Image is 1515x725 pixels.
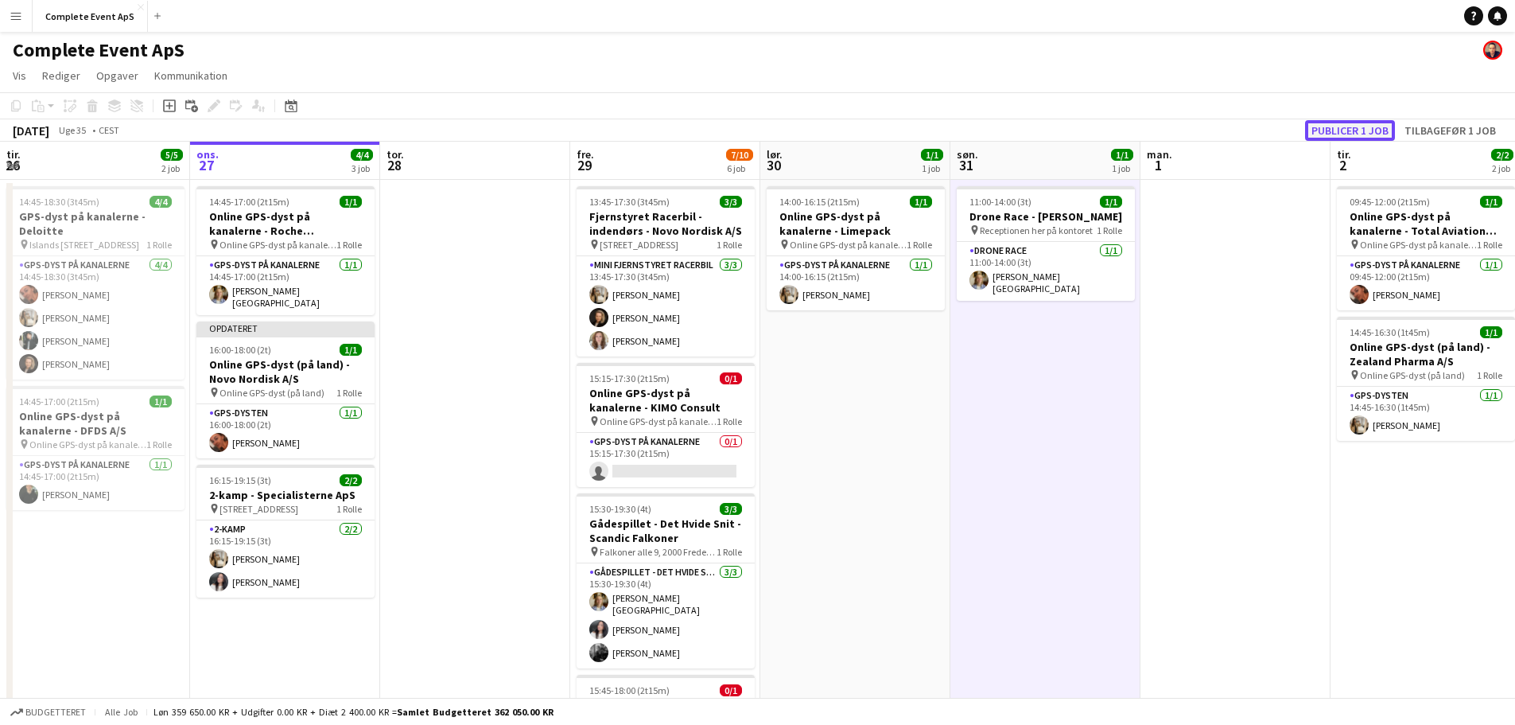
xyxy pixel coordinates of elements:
[161,162,182,174] div: 2 job
[577,563,755,668] app-card-role: Gådespillet - Det Hvide Snit3/315:30-19:30 (4t)[PERSON_NAME][GEOGRAPHIC_DATA][PERSON_NAME][PERSON...
[790,239,907,251] span: Online GPS-dyst på kanalerne
[196,209,375,238] h3: Online GPS-dyst på kanalerne - Roche Diagnostics
[907,239,932,251] span: 1 Rolle
[1337,340,1515,368] h3: Online GPS-dyst (på land) - Zealand Pharma A/S
[969,196,1031,208] span: 11:00-14:00 (3t)
[727,162,752,174] div: 6 job
[19,196,99,208] span: 14:45-18:30 (3t45m)
[196,322,375,334] div: Opdateret
[717,415,742,427] span: 1 Rolle
[577,386,755,415] h3: Online GPS-dyst på kanalerne - KIMO Consult
[600,415,717,427] span: Online GPS-dyst på kanalerne
[13,68,26,83] span: Vis
[1337,186,1515,310] app-job-card: 09:45-12:00 (2t15m)1/1Online GPS-dyst på kanalerne - Total Aviation Ltd A/S Online GPS-dyst på ka...
[600,546,717,558] span: Falkoner alle 9, 2000 Frederiksberg - Scandic Falkoner
[720,684,742,696] span: 0/1
[577,363,755,487] app-job-card: 15:15-17:30 (2t15m)0/1Online GPS-dyst på kanalerne - KIMO Consult Online GPS-dyst på kanalerne1 R...
[146,239,172,251] span: 1 Rolle
[1337,387,1515,441] app-card-role: GPS-dysten1/114:45-16:30 (1t45m)[PERSON_NAME]
[150,396,172,407] span: 1/1
[196,465,375,598] div: 16:15-19:15 (3t)2/22-kamp - Specialisterne ApS [STREET_ADDRESS]1 Rolle2-kamp2/216:15-19:15 (3t)[P...
[6,186,185,380] app-job-card: 14:45-18:30 (3t45m)4/4GPS-dyst på kanalerne - Deloitte Islands [STREET_ADDRESS]1 RolleGPS-dyst på...
[352,162,372,174] div: 3 job
[33,1,148,32] button: Complete Event ApS
[767,186,945,310] div: 14:00-16:15 (2t15m)1/1Online GPS-dyst på kanalerne - Limepack Online GPS-dyst på kanalerne1 Rolle...
[1350,326,1430,338] span: 14:45-16:30 (1t45m)
[387,147,404,162] span: tor.
[717,239,742,251] span: 1 Rolle
[384,156,404,174] span: 28
[19,396,99,407] span: 14:45-17:00 (2t15m)
[779,196,860,208] span: 14:00-16:15 (2t15m)
[150,196,172,208] span: 4/4
[96,68,138,83] span: Opgaver
[336,239,362,251] span: 1 Rolle
[1334,156,1351,174] span: 2
[720,372,742,384] span: 0/1
[209,344,271,356] span: 16:00-18:00 (2t)
[161,149,183,161] span: 5/5
[6,147,21,162] span: tir.
[29,239,139,251] span: Islands [STREET_ADDRESS]
[577,493,755,668] div: 15:30-19:30 (4t)3/3Gådespillet - Det Hvide Snit - Scandic Falkoner Falkoner alle 9, 2000 Frederik...
[1144,156,1172,174] span: 1
[954,156,978,174] span: 31
[1112,162,1132,174] div: 1 job
[340,344,362,356] span: 1/1
[577,186,755,357] div: 13:45-17:30 (3t45m)3/3Fjernstyret Racerbil - indendørs - Novo Nordisk A/S [STREET_ADDRESS]1 Rolle...
[1147,147,1172,162] span: man.
[8,704,88,721] button: Budgetteret
[36,65,87,86] a: Rediger
[589,503,651,515] span: 15:30-19:30 (4t)
[921,149,943,161] span: 1/1
[1337,317,1515,441] div: 14:45-16:30 (1t45m)1/1Online GPS-dyst (på land) - Zealand Pharma A/S Online GPS-dyst (på land)1 R...
[1097,224,1122,236] span: 1 Rolle
[25,707,86,718] span: Budgetteret
[42,68,80,83] span: Rediger
[922,162,942,174] div: 1 job
[209,196,289,208] span: 14:45-17:00 (2t15m)
[196,186,375,315] div: 14:45-17:00 (2t15m)1/1Online GPS-dyst på kanalerne - Roche Diagnostics Online GPS-dyst på kanaler...
[6,456,185,510] app-card-role: GPS-dyst på kanalerne1/114:45-17:00 (2t15m)[PERSON_NAME]
[957,186,1135,301] app-job-card: 11:00-14:00 (3t)1/1Drone Race - [PERSON_NAME] Receptionen her på kontoret1 RolleDrone Race1/111:0...
[196,147,219,162] span: ons.
[767,147,783,162] span: lør.
[351,149,373,161] span: 4/4
[589,196,670,208] span: 13:45-17:30 (3t45m)
[1483,41,1502,60] app-user-avatar: Christian Brøckner
[102,706,140,718] span: Alle job
[577,209,755,238] h3: Fjernstyret Racerbil - indendørs - Novo Nordisk A/S
[196,404,375,458] app-card-role: GPS-dysten1/116:00-18:00 (2t)[PERSON_NAME]
[720,196,742,208] span: 3/3
[4,156,21,174] span: 26
[1350,196,1430,208] span: 09:45-12:00 (2t15m)
[196,488,375,502] h3: 2-kamp - Specialisterne ApS
[577,147,594,162] span: fre.
[52,124,92,136] span: Uge 35
[219,239,336,251] span: Online GPS-dyst på kanalerne
[957,242,1135,301] app-card-role: Drone Race1/111:00-14:00 (3t)[PERSON_NAME][GEOGRAPHIC_DATA]
[577,256,755,357] app-card-role: Mini Fjernstyret Racerbil3/313:45-17:30 (3t45m)[PERSON_NAME][PERSON_NAME][PERSON_NAME]
[1491,149,1513,161] span: 2/2
[767,209,945,238] h3: Online GPS-dyst på kanalerne - Limepack
[1480,326,1502,338] span: 1/1
[717,546,742,558] span: 1 Rolle
[340,196,362,208] span: 1/1
[6,256,185,380] app-card-role: GPS-dyst på kanalerne4/414:45-18:30 (3t45m)[PERSON_NAME][PERSON_NAME][PERSON_NAME][PERSON_NAME]
[1100,196,1122,208] span: 1/1
[577,433,755,487] app-card-role: GPS-dyst på kanalerne0/115:15-17:30 (2t15m)
[194,156,219,174] span: 27
[154,68,227,83] span: Kommunikation
[589,372,670,384] span: 15:15-17:30 (2t15m)
[13,123,49,138] div: [DATE]
[1398,120,1502,141] button: Tilbagefør 1 job
[397,706,554,718] span: Samlet budgetteret 362 050.00 KR
[1492,162,1513,174] div: 2 job
[957,209,1135,224] h3: Drone Race - [PERSON_NAME]
[196,357,375,386] h3: Online GPS-dyst (på land) - Novo Nordisk A/S
[1337,256,1515,310] app-card-role: GPS-dyst på kanalerne1/109:45-12:00 (2t15m)[PERSON_NAME]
